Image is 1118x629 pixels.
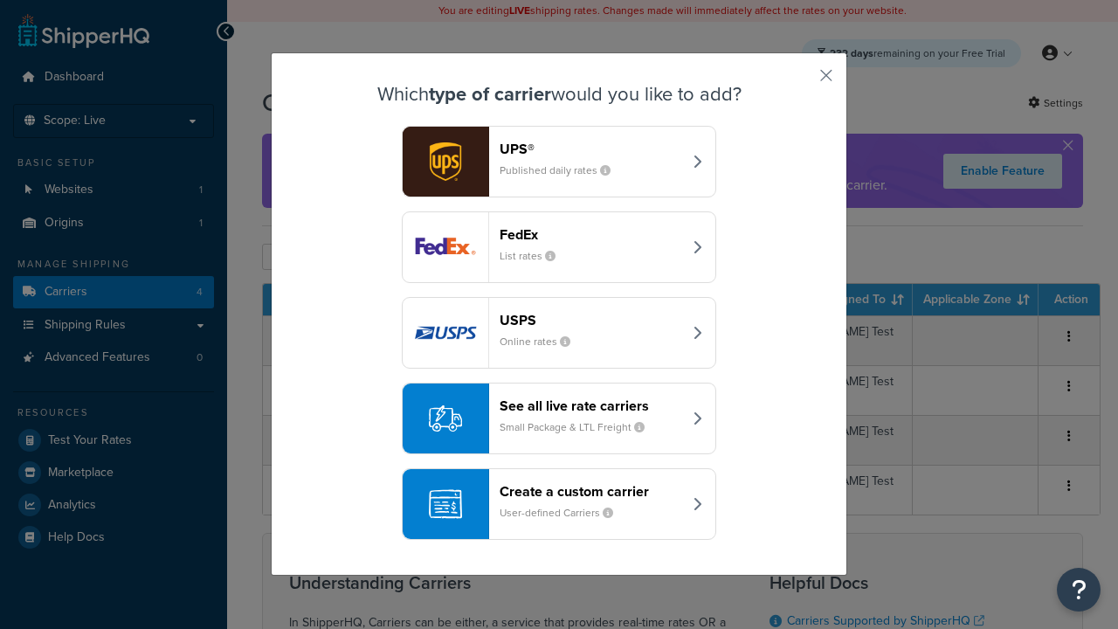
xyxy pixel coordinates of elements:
[1057,568,1101,612] button: Open Resource Center
[402,297,716,369] button: usps logoUSPSOnline rates
[429,79,551,108] strong: type of carrier
[500,162,625,178] small: Published daily rates
[315,84,803,105] h3: Which would you like to add?
[402,383,716,454] button: See all live rate carriersSmall Package & LTL Freight
[402,126,716,197] button: ups logoUPS®Published daily rates
[429,487,462,521] img: icon-carrier-custom-c93b8a24.svg
[500,505,627,521] small: User-defined Carriers
[500,141,682,157] header: UPS®
[402,468,716,540] button: Create a custom carrierUser-defined Carriers
[500,483,682,500] header: Create a custom carrier
[403,127,488,197] img: ups logo
[429,402,462,435] img: icon-carrier-liverate-becf4550.svg
[402,211,716,283] button: fedEx logoFedExList rates
[500,248,569,264] small: List rates
[500,334,584,349] small: Online rates
[500,419,659,435] small: Small Package & LTL Freight
[403,298,488,368] img: usps logo
[403,212,488,282] img: fedEx logo
[500,397,682,414] header: See all live rate carriers
[500,312,682,328] header: USPS
[500,226,682,243] header: FedEx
